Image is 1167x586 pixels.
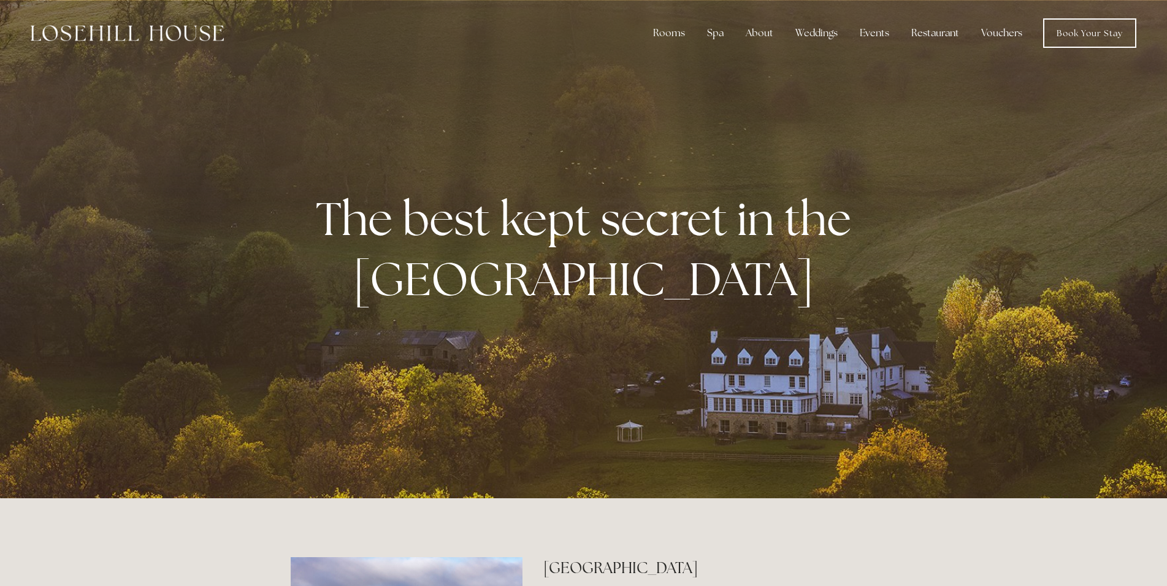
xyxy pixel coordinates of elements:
[316,188,861,309] strong: The best kept secret in the [GEOGRAPHIC_DATA]
[31,25,224,41] img: Losehill House
[786,21,848,45] div: Weddings
[1043,18,1136,48] a: Book Your Stay
[736,21,783,45] div: About
[901,21,969,45] div: Restaurant
[697,21,733,45] div: Spa
[643,21,695,45] div: Rooms
[971,21,1032,45] a: Vouchers
[850,21,899,45] div: Events
[543,557,876,579] h2: [GEOGRAPHIC_DATA]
